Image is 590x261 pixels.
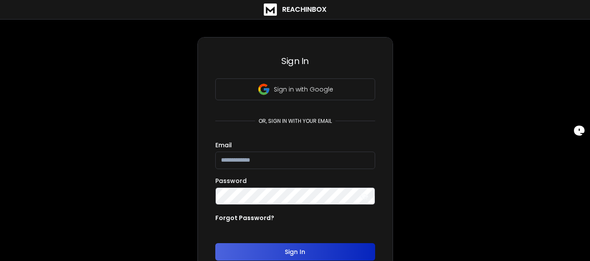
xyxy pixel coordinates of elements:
p: Sign in with Google [274,85,333,94]
button: Sign in with Google [215,78,375,100]
img: logo [264,3,277,16]
h1: ReachInbox [282,4,327,15]
label: Password [215,178,247,184]
button: Sign In [215,243,375,261]
p: or, sign in with your email [255,118,335,125]
label: Email [215,142,232,148]
a: ReachInbox [264,3,327,16]
h3: Sign In [215,55,375,67]
p: Forgot Password? [215,214,274,222]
